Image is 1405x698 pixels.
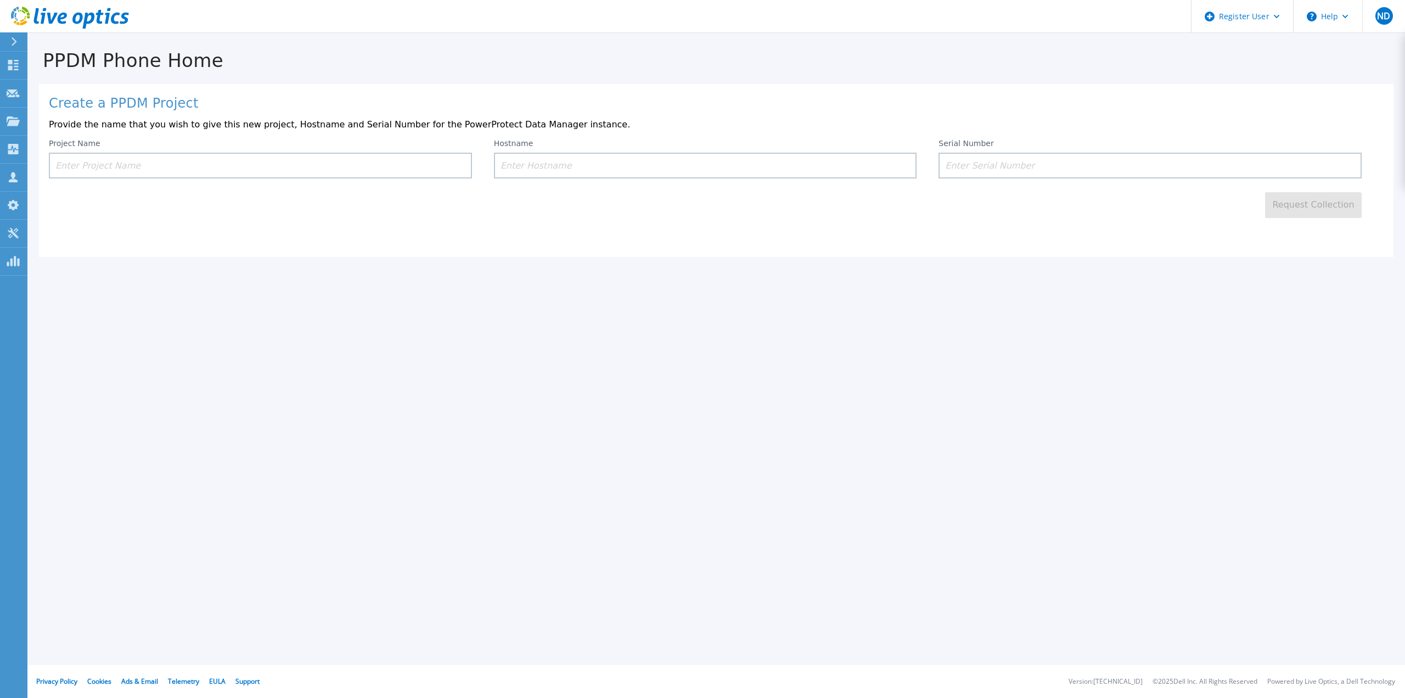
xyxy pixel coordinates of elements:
input: Enter Serial Number [938,153,1362,178]
a: Support [235,677,260,686]
a: Ads & Email [121,677,158,686]
button: Request Collection [1265,192,1362,218]
p: Provide the name that you wish to give this new project, Hostname and Serial Number for the Power... [49,120,1384,130]
a: Telemetry [168,677,199,686]
input: Enter Hostname [494,153,917,178]
label: Serial Number [938,139,993,147]
li: Powered by Live Optics, a Dell Technology [1267,678,1395,685]
label: Project Name [49,139,100,147]
h1: PPDM Phone Home [27,50,1405,71]
span: ND [1377,12,1390,20]
a: Cookies [87,677,111,686]
h1: Create a PPDM Project [49,96,1384,111]
a: Privacy Policy [36,677,77,686]
label: Hostname [494,139,533,147]
input: Enter Project Name [49,153,472,178]
a: EULA [209,677,226,686]
li: © 2025 Dell Inc. All Rights Reserved [1153,678,1257,685]
li: Version: [TECHNICAL_ID] [1069,678,1143,685]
